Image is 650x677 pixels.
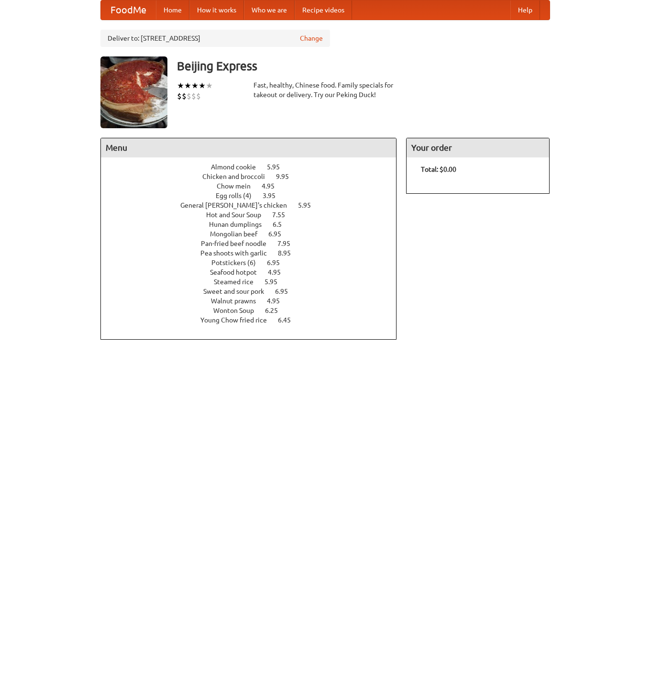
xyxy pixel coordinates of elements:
a: Recipe videos [295,0,352,20]
a: Chow mein 4.95 [217,182,292,190]
span: 8.95 [278,249,300,257]
span: 7.95 [277,240,300,247]
span: 6.95 [275,288,297,295]
span: 6.45 [278,316,300,324]
a: Wonton Soup 6.25 [213,307,296,314]
li: $ [187,91,191,101]
span: 4.95 [267,297,289,305]
a: Sweet and sour pork 6.95 [203,288,306,295]
li: $ [191,91,196,101]
li: ★ [198,80,206,91]
span: 9.95 [276,173,298,180]
a: Walnut prawns 4.95 [211,297,297,305]
a: Hot and Sour Soup 7.55 [206,211,303,219]
span: Mongolian beef [210,230,267,238]
span: Steamed rice [214,278,263,286]
span: Hot and Sour Soup [206,211,271,219]
li: $ [182,91,187,101]
li: ★ [206,80,213,91]
a: Almond cookie 5.95 [211,163,297,171]
span: Wonton Soup [213,307,264,314]
a: Young Chow fried rice 6.45 [200,316,308,324]
span: 3.95 [263,192,285,200]
a: Pan-fried beef noodle 7.95 [201,240,308,247]
li: ★ [191,80,198,91]
a: Mongolian beef 6.95 [210,230,299,238]
a: Hunan dumplings 6.5 [209,221,299,228]
span: 5.95 [267,163,289,171]
a: Chicken and broccoli 9.95 [202,173,307,180]
span: 6.25 [265,307,287,314]
h3: Beijing Express [177,56,550,76]
span: Egg rolls (4) [216,192,261,200]
span: Pan-fried beef noodle [201,240,276,247]
a: How it works [189,0,244,20]
a: Seafood hotpot 4.95 [210,268,298,276]
b: Total: $0.00 [421,166,456,173]
div: Deliver to: [STREET_ADDRESS] [100,30,330,47]
span: Seafood hotpot [210,268,266,276]
a: Egg rolls (4) 3.95 [216,192,293,200]
span: General [PERSON_NAME]'s chicken [180,201,297,209]
li: ★ [177,80,184,91]
span: Pea shoots with garlic [200,249,276,257]
span: Chicken and broccoli [202,173,275,180]
li: ★ [184,80,191,91]
span: Walnut prawns [211,297,265,305]
span: Potstickers (6) [211,259,265,266]
span: Chow mein [217,182,260,190]
img: angular.jpg [100,56,167,128]
li: $ [177,91,182,101]
a: Home [156,0,189,20]
span: 6.95 [267,259,289,266]
a: Who we are [244,0,295,20]
span: Almond cookie [211,163,265,171]
span: 6.95 [268,230,291,238]
span: Hunan dumplings [209,221,271,228]
a: Steamed rice 5.95 [214,278,295,286]
span: 4.95 [262,182,284,190]
a: Change [300,33,323,43]
li: $ [196,91,201,101]
span: 4.95 [268,268,290,276]
div: Fast, healthy, Chinese food. Family specials for takeout or delivery. Try our Peking Duck! [253,80,397,100]
span: 5.95 [264,278,287,286]
span: Young Chow fried rice [200,316,276,324]
span: 6.5 [273,221,291,228]
a: Help [510,0,540,20]
span: 5.95 [298,201,320,209]
a: FoodMe [101,0,156,20]
span: 7.55 [272,211,295,219]
h4: Menu [101,138,397,157]
h4: Your order [407,138,549,157]
a: General [PERSON_NAME]'s chicken 5.95 [180,201,329,209]
a: Potstickers (6) 6.95 [211,259,297,266]
a: Pea shoots with garlic 8.95 [200,249,308,257]
span: Sweet and sour pork [203,288,274,295]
